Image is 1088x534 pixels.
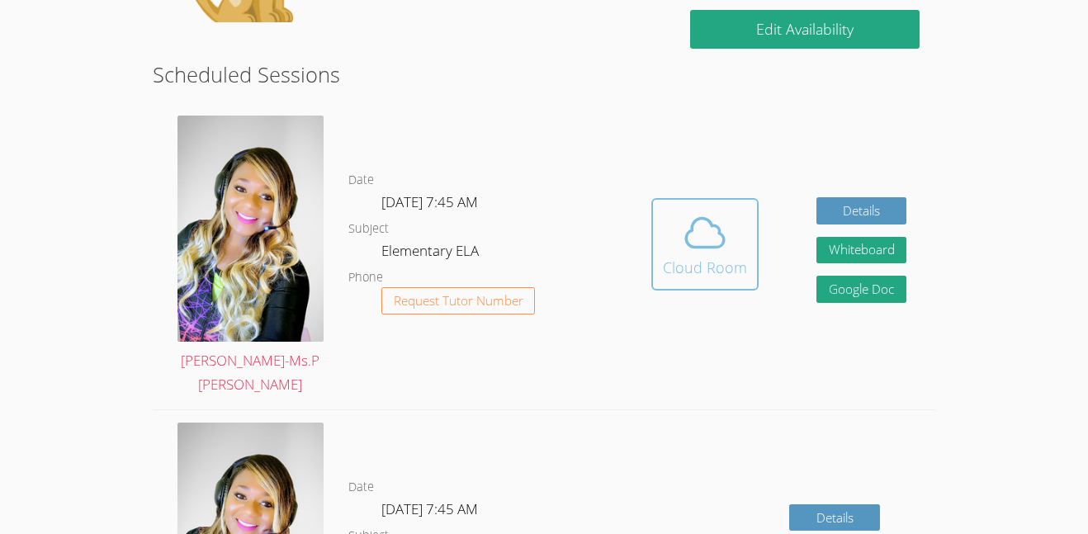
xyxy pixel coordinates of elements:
button: Whiteboard [816,237,907,264]
dt: Date [348,170,374,191]
a: Details [789,504,880,532]
a: Google Doc [816,276,907,303]
div: Cloud Room [663,256,747,279]
button: Request Tutor Number [381,287,536,314]
dt: Phone [348,267,383,288]
button: Cloud Room [651,198,759,291]
img: avatar.png [177,116,324,342]
dt: Date [348,477,374,498]
h2: Scheduled Sessions [153,59,936,90]
dd: Elementary ELA [381,239,482,267]
span: [DATE] 7:45 AM [381,192,478,211]
a: Details [816,197,907,224]
span: Request Tutor Number [394,295,523,307]
dt: Subject [348,219,389,239]
a: [PERSON_NAME]-Ms.P [PERSON_NAME] [177,116,324,397]
span: [DATE] 7:45 AM [381,499,478,518]
a: Edit Availability [690,10,920,49]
